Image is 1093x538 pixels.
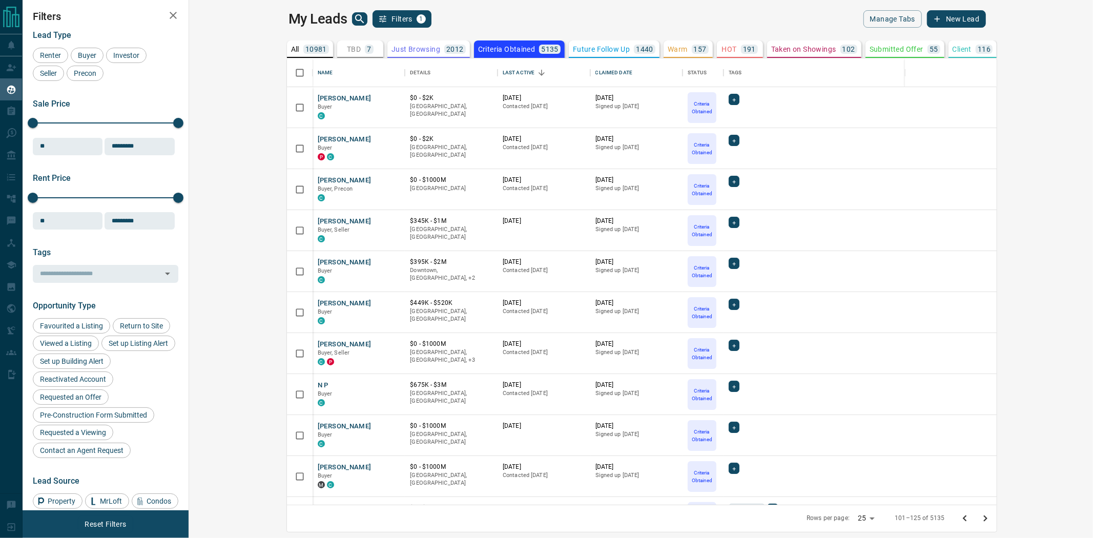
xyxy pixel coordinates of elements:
[729,463,739,474] div: +
[729,58,742,87] div: Tags
[33,425,113,440] div: Requested a Viewing
[132,493,178,509] div: Condos
[595,135,678,143] p: [DATE]
[732,299,736,309] span: +
[732,258,736,268] span: +
[33,407,154,423] div: Pre-Construction Form Submitted
[410,430,492,446] p: [GEOGRAPHIC_DATA], [GEOGRAPHIC_DATA]
[689,469,715,484] p: Criteria Obtained
[327,153,334,160] div: condos.ca
[689,428,715,443] p: Criteria Obtained
[352,12,367,26] button: search button
[33,318,110,334] div: Favourited a Listing
[573,46,630,53] p: Future Follow Up
[410,266,492,282] p: Midtown | Central, Toronto
[318,481,325,488] div: mrloft.ca
[318,349,350,356] span: Buyer, Seller
[410,422,492,430] p: $0 - $1000M
[595,266,678,275] p: Signed up [DATE]
[410,381,492,389] p: $675K - $3M
[36,322,107,330] span: Favourited a Listing
[33,476,79,486] span: Lead Source
[327,358,334,365] div: property.ca
[595,471,678,480] p: Signed up [DATE]
[318,358,325,365] div: condos.ca
[33,247,51,257] span: Tags
[953,46,972,53] p: Client
[729,381,739,392] div: +
[318,94,372,104] button: [PERSON_NAME]
[74,51,100,59] span: Buyer
[729,258,739,269] div: +
[895,514,944,523] p: 101–125 of 5135
[732,176,736,187] span: +
[410,307,492,323] p: [GEOGRAPHIC_DATA], [GEOGRAPHIC_DATA]
[729,422,739,433] div: +
[729,217,739,228] div: +
[33,336,99,351] div: Viewed a Listing
[595,422,678,430] p: [DATE]
[318,381,328,390] button: N P
[689,387,715,402] p: Criteria Obtained
[318,267,333,274] span: Buyer
[446,46,464,53] p: 2012
[498,58,590,87] div: Last Active
[318,135,372,144] button: [PERSON_NAME]
[478,46,535,53] p: Criteria Obtained
[36,69,60,77] span: Seller
[318,431,333,438] span: Buyer
[78,515,133,533] button: Reset Filters
[70,69,100,77] span: Precon
[347,46,361,53] p: TBD
[595,307,678,316] p: Signed up [DATE]
[410,135,492,143] p: $0 - $2K
[318,440,325,447] div: condos.ca
[33,10,178,23] h2: Filters
[405,58,498,87] div: Details
[729,340,739,351] div: +
[689,182,715,197] p: Criteria Obtained
[729,135,739,146] div: +
[318,226,350,233] span: Buyer, Seller
[689,305,715,320] p: Criteria Obtained
[36,428,110,437] span: Requested a Viewing
[955,508,975,529] button: Go to previous page
[318,340,372,349] button: [PERSON_NAME]
[854,511,878,526] div: 25
[689,100,715,115] p: Criteria Obtained
[36,446,127,454] span: Contact an Agent Request
[418,15,425,23] span: 1
[503,176,585,184] p: [DATE]
[367,46,371,53] p: 7
[313,58,405,87] div: Name
[503,58,534,87] div: Last Active
[33,389,109,405] div: Requested an Offer
[318,390,333,397] span: Buyer
[44,497,79,505] span: Property
[410,102,492,118] p: [GEOGRAPHIC_DATA], [GEOGRAPHIC_DATA]
[327,481,334,488] div: condos.ca
[870,46,923,53] p: Submitted Offer
[842,46,855,53] p: 102
[101,336,175,351] div: Set up Listing Alert
[410,58,430,87] div: Details
[410,176,492,184] p: $0 - $1000M
[503,389,585,398] p: Contacted [DATE]
[595,504,678,512] p: [DATE]
[36,411,151,419] span: Pre-Construction Form Submitted
[410,348,492,364] p: West End, Toronto, Markham
[318,317,325,324] div: condos.ca
[503,184,585,193] p: Contacted [DATE]
[33,493,83,509] div: Property
[318,308,333,315] span: Buyer
[595,430,678,439] p: Signed up [DATE]
[595,463,678,471] p: [DATE]
[595,348,678,357] p: Signed up [DATE]
[732,504,761,514] span: ISR Lead
[732,463,736,473] span: +
[636,46,653,53] p: 1440
[318,58,333,87] div: Name
[67,66,104,81] div: Precon
[595,143,678,152] p: Signed up [DATE]
[318,472,333,479] span: Buyer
